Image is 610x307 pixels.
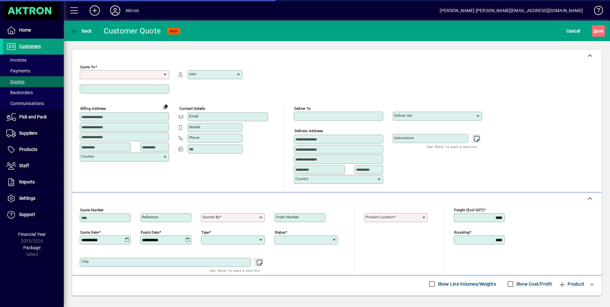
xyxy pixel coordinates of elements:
[565,25,582,37] button: Cancel
[555,278,587,290] button: Product
[6,57,26,63] span: Invoices
[201,230,209,234] mat-label: Type
[19,27,31,33] span: Home
[454,207,484,212] mat-label: Freight (excl GST)
[170,29,178,33] span: NEW
[6,68,30,73] span: Payments
[3,22,64,38] a: Home
[454,230,469,234] mat-label: Rounding
[6,79,25,84] span: Quotes
[80,207,104,212] mat-label: Quote number
[85,5,105,16] button: Add
[3,207,64,223] a: Support
[295,176,308,181] mat-label: Country
[593,28,596,34] span: S
[19,212,35,217] span: Support
[589,1,602,22] a: Knowledge Base
[69,25,93,37] button: Back
[142,215,158,219] mat-label: Reference
[80,230,99,234] mat-label: Quote date
[71,28,92,34] span: Back
[19,131,37,136] span: Suppliers
[3,142,64,158] a: Products
[366,215,394,219] mat-label: Product location
[189,135,199,140] mat-label: Phone
[394,113,412,118] mat-label: Deliver via
[203,215,219,219] mat-label: Quoted by
[3,76,64,87] a: Quotes
[394,136,414,140] mat-label: Instructions
[18,232,46,237] span: Financial Year
[3,125,64,141] a: Suppliers
[3,55,64,65] a: Invoices
[294,106,311,111] mat-label: Deliver To
[81,259,89,264] mat-label: Title
[19,44,41,49] span: Customers
[189,114,198,118] mat-label: Email
[19,163,29,168] span: Staff
[436,281,496,287] label: Show Line Volumes/Weights
[427,143,477,150] mat-hint: Use 'Enter' to start a new line
[566,26,580,36] span: Cancel
[125,5,139,16] div: Aktron
[6,101,44,106] span: Communications
[23,245,41,250] span: Package
[19,147,37,152] span: Products
[6,90,33,95] span: Backorders
[3,158,64,174] a: Staff
[104,26,161,36] div: Customer Quote
[440,5,583,16] div: [PERSON_NAME] [PERSON_NAME][EMAIL_ADDRESS][DOMAIN_NAME]
[3,109,64,125] a: Pick and Pack
[3,87,64,98] a: Backorders
[80,65,95,69] mat-label: Quote To
[19,179,35,184] span: Reports
[558,279,584,289] span: Product
[593,26,603,36] span: ave
[189,125,200,129] mat-label: Mobile
[3,98,64,109] a: Communications
[189,72,196,76] mat-label: Attn
[19,114,47,119] span: Pick and Pack
[515,281,552,287] label: Show Cost/Profit
[19,196,35,201] span: Settings
[210,267,260,274] mat-hint: Use 'Enter' to start a new line
[160,101,171,112] button: Copy to Delivery address
[3,174,64,190] a: Reports
[3,65,64,76] a: Payments
[81,154,94,159] mat-label: Country
[3,191,64,206] a: Settings
[141,230,159,234] mat-label: Expiry date
[276,215,299,219] mat-label: Order number
[64,25,99,37] app-page-header-button: Back
[592,25,605,37] button: Save
[275,230,285,234] mat-label: Status
[105,5,125,16] button: Profile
